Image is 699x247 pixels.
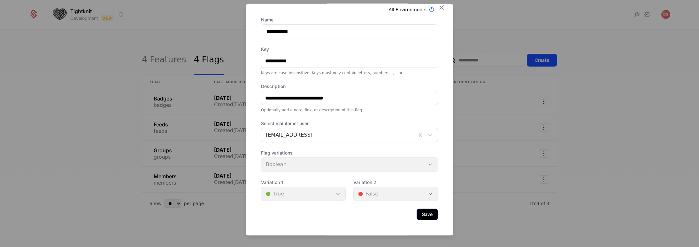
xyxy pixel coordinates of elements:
[261,120,438,127] span: Select maintainer user
[261,179,346,186] span: Variation 1
[261,17,438,23] label: Name
[261,150,438,156] span: Flag variations
[389,6,427,13] div: All Environments
[261,70,438,76] div: Keys are case-insensitive. Keys must only contain letters, numbers, ., _ or -.
[261,46,438,52] label: Key
[353,179,438,186] span: Variation 2
[417,209,438,220] button: Save
[261,83,438,90] label: Description
[261,108,438,113] div: Optionally add a note, link, or description of this flag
